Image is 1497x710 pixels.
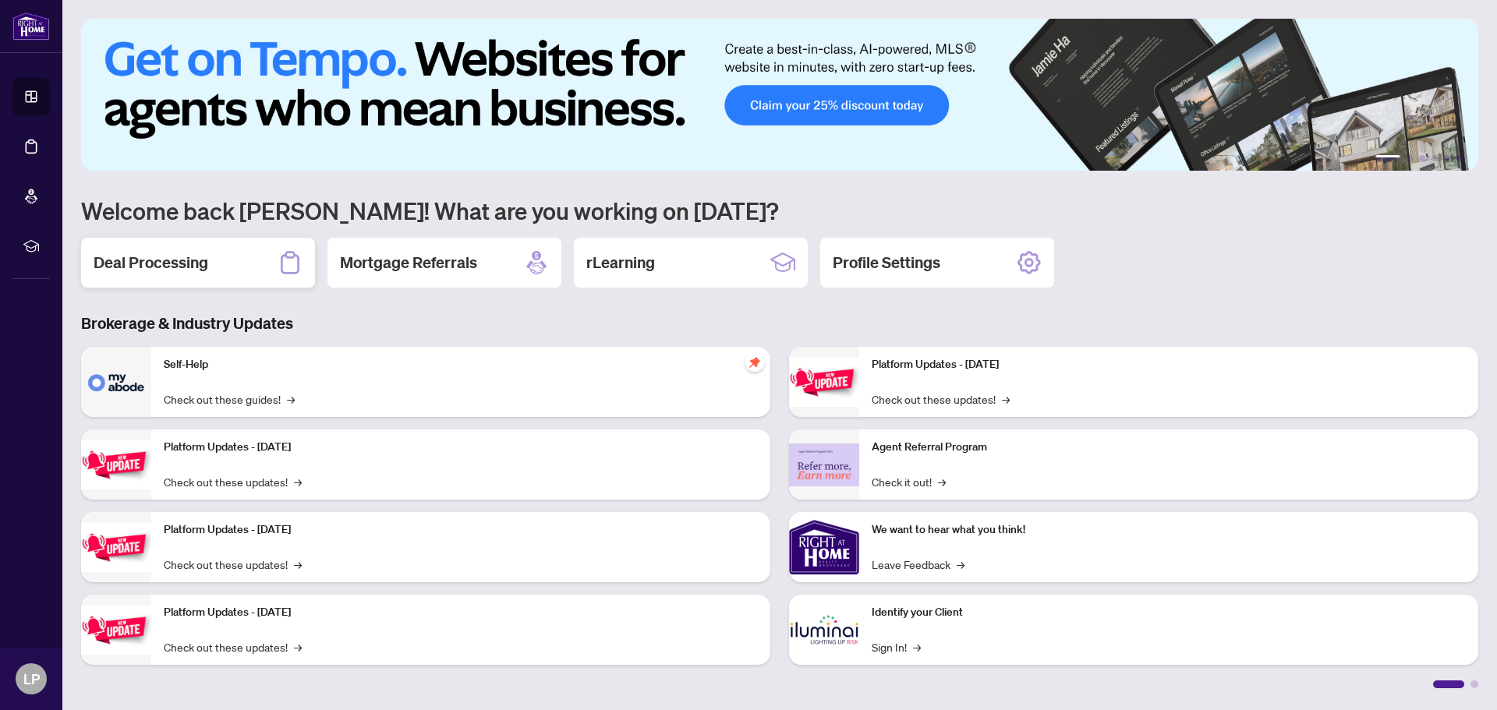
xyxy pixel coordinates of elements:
[1419,155,1425,161] button: 3
[81,313,1478,334] h3: Brokerage & Industry Updates
[1375,155,1400,161] button: 1
[872,604,1466,621] p: Identify your Client
[81,196,1478,225] h1: Welcome back [PERSON_NAME]! What are you working on [DATE]?
[164,356,758,373] p: Self-Help
[872,390,1010,408] a: Check out these updates!→
[81,19,1478,171] img: Slide 0
[1456,155,1463,161] button: 6
[586,252,655,274] h2: rLearning
[938,473,946,490] span: →
[164,473,302,490] a: Check out these updates!→
[957,556,964,573] span: →
[81,606,151,655] img: Platform Updates - July 8, 2025
[1432,155,1438,161] button: 4
[833,252,940,274] h2: Profile Settings
[789,595,859,665] img: Identify your Client
[913,638,921,655] span: →
[81,440,151,489] img: Platform Updates - September 16, 2025
[294,638,302,655] span: →
[872,521,1466,539] p: We want to hear what you think!
[1407,155,1413,161] button: 2
[1435,655,1481,702] button: Open asap
[872,356,1466,373] p: Platform Updates - [DATE]
[164,521,758,539] p: Platform Updates - [DATE]
[23,668,40,690] span: LP
[287,390,295,408] span: →
[789,358,859,407] img: Platform Updates - June 23, 2025
[872,439,1466,456] p: Agent Referral Program
[81,523,151,572] img: Platform Updates - July 21, 2025
[164,604,758,621] p: Platform Updates - [DATE]
[872,556,964,573] a: Leave Feedback→
[872,638,921,655] a: Sign In!→
[789,443,859,486] img: Agent Referral Program
[12,12,50,41] img: logo
[164,638,302,655] a: Check out these updates!→
[294,556,302,573] span: →
[745,353,764,372] span: pushpin
[164,439,758,456] p: Platform Updates - [DATE]
[94,252,208,274] h2: Deal Processing
[1444,155,1450,161] button: 5
[294,473,302,490] span: →
[81,347,151,417] img: Self-Help
[1002,390,1010,408] span: →
[164,390,295,408] a: Check out these guides!→
[872,473,946,490] a: Check it out!→
[164,556,302,573] a: Check out these updates!→
[340,252,477,274] h2: Mortgage Referrals
[789,512,859,582] img: We want to hear what you think!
